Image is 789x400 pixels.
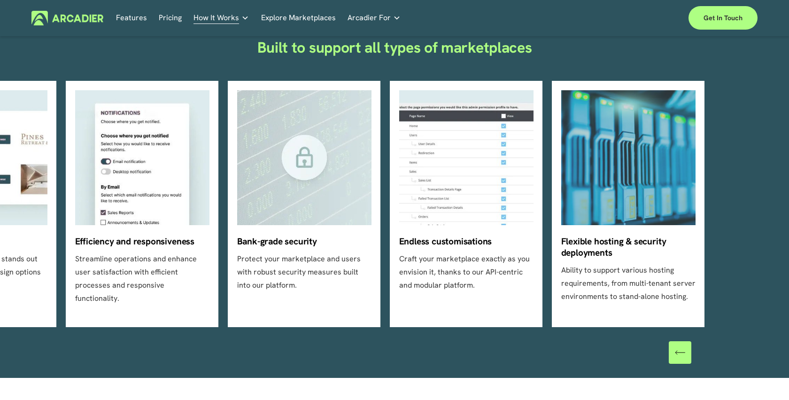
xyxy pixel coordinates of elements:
iframe: Chat Widget [742,355,789,400]
a: Explore Marketplaces [261,11,336,25]
a: Features [116,11,147,25]
a: Pricing [159,11,182,25]
strong: CUSTOMISABLE SOLUTIONS [341,25,448,36]
a: folder dropdown [193,11,249,25]
strong: Built to support all types of marketplaces [257,38,532,57]
a: folder dropdown [348,11,401,25]
a: Get in touch [688,6,758,30]
span: How It Works [193,11,239,24]
button: Previous [669,341,691,364]
img: Arcadier [31,11,103,25]
span: Arcadier For [348,11,391,24]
